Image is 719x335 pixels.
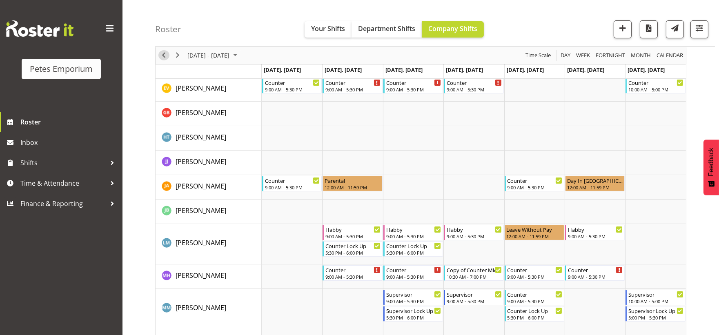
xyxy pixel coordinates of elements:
[447,86,501,93] div: 9:00 AM - 5:30 PM
[176,181,226,191] a: [PERSON_NAME]
[447,290,501,298] div: Supervisor
[626,306,685,322] div: Mandy Mosley"s event - Supervisor Lock Up Begin From Sunday, August 24, 2025 at 5:00:00 PM GMT+12...
[565,265,625,281] div: Mackenzie Angus"s event - Counter Begin From Saturday, August 23, 2025 at 9:00:00 AM GMT+12:00 En...
[352,21,422,38] button: Department Shifts
[524,51,552,61] button: Time Scale
[386,249,441,256] div: 5:30 PM - 6:00 PM
[628,66,665,73] span: [DATE], [DATE]
[565,225,625,240] div: Lianne Morete"s event - Habby Begin From Saturday, August 23, 2025 at 9:00:00 AM GMT+12:00 Ends A...
[508,273,562,280] div: 9:00 AM - 5:30 PM
[386,225,441,233] div: Habby
[444,265,503,281] div: Mackenzie Angus"s event - Copy of Counter Mid Shift Begin From Thursday, August 21, 2025 at 10:30...
[383,225,443,240] div: Lianne Morete"s event - Habby Begin From Wednesday, August 20, 2025 at 9:00:00 AM GMT+12:00 Ends ...
[507,233,562,240] div: 12:00 AM - 11:59 PM
[325,184,380,191] div: 12:00 AM - 11:59 PM
[386,233,441,240] div: 9:00 AM - 5:30 PM
[176,133,226,142] span: [PERSON_NAME]
[690,20,708,38] button: Filter Shifts
[383,265,443,281] div: Mackenzie Angus"s event - Counter Begin From Wednesday, August 20, 2025 at 9:00:00 AM GMT+12:00 E...
[628,298,683,304] div: 10:00 AM - 5:00 PM
[656,51,684,61] span: calendar
[172,51,183,61] button: Next
[508,314,562,321] div: 5:30 PM - 6:00 PM
[628,86,683,93] div: 10:00 AM - 5:00 PM
[325,66,362,73] span: [DATE], [DATE]
[386,266,441,274] div: Counter
[565,176,625,191] div: Jeseryl Armstrong"s event - Day In Lieu Begin From Saturday, August 23, 2025 at 12:00:00 AM GMT+1...
[568,273,623,280] div: 9:00 AM - 5:30 PM
[628,290,683,298] div: Supervisor
[444,78,503,93] div: Eva Vailini"s event - Counter Begin From Thursday, August 21, 2025 at 9:00:00 AM GMT+12:00 Ends A...
[383,241,443,257] div: Lianne Morete"s event - Counter Lock Up Begin From Wednesday, August 20, 2025 at 5:30:00 PM GMT+1...
[567,176,623,184] div: Day In [GEOGRAPHIC_DATA]
[508,290,562,298] div: Counter
[311,24,345,33] span: Your Shifts
[325,225,380,233] div: Habby
[559,51,572,61] button: Timeline Day
[507,225,562,233] div: Leave Without Pay
[156,175,262,200] td: Jeseryl Armstrong resource
[383,78,443,93] div: Eva Vailini"s event - Counter Begin From Wednesday, August 20, 2025 at 9:00:00 AM GMT+12:00 Ends ...
[525,51,552,61] span: Time Scale
[640,20,658,38] button: Download a PDF of the roster according to the set date range.
[386,78,441,87] div: Counter
[447,78,501,87] div: Counter
[176,108,226,117] span: [PERSON_NAME]
[508,184,562,191] div: 9:00 AM - 5:30 PM
[264,66,301,73] span: [DATE], [DATE]
[265,78,320,87] div: Counter
[505,265,564,281] div: Mackenzie Angus"s event - Counter Begin From Friday, August 22, 2025 at 9:00:00 AM GMT+12:00 Ends...
[386,306,441,315] div: Supervisor Lock Up
[386,273,441,280] div: 9:00 AM - 5:30 PM
[323,265,382,281] div: Mackenzie Angus"s event - Counter Begin From Tuesday, August 19, 2025 at 9:00:00 AM GMT+12:00 End...
[567,66,604,73] span: [DATE], [DATE]
[358,24,415,33] span: Department Shifts
[176,83,226,93] a: [PERSON_NAME]
[325,242,380,250] div: Counter Lock Up
[265,184,320,191] div: 9:00 AM - 5:30 PM
[158,51,169,61] button: Previous
[325,78,380,87] div: Counter
[508,306,562,315] div: Counter Lock Up
[508,266,562,274] div: Counter
[30,63,93,75] div: Petes Emporium
[176,157,226,166] a: [PERSON_NAME]
[20,136,118,149] span: Inbox
[508,298,562,304] div: 9:00 AM - 5:30 PM
[186,51,241,61] button: August 2025
[595,51,626,61] span: Fortnight
[703,140,719,195] button: Feedback - Show survey
[630,51,652,61] button: Timeline Month
[156,289,262,329] td: Mandy Mosley resource
[176,132,226,142] a: [PERSON_NAME]
[325,273,380,280] div: 9:00 AM - 5:30 PM
[708,148,715,176] span: Feedback
[325,86,380,93] div: 9:00 AM - 5:30 PM
[325,233,380,240] div: 9:00 AM - 5:30 PM
[447,273,501,280] div: 10:30 AM - 7:00 PM
[505,306,564,322] div: Mandy Mosley"s event - Counter Lock Up Begin From Friday, August 22, 2025 at 5:30:00 PM GMT+12:00...
[176,206,226,215] a: [PERSON_NAME]
[20,116,118,128] span: Roster
[505,225,564,240] div: Lianne Morete"s event - Leave Without Pay Begin From Friday, August 22, 2025 at 12:00:00 AM GMT+1...
[594,51,627,61] button: Fortnight
[575,51,592,61] button: Timeline Week
[156,102,262,126] td: Gillian Byford resource
[568,266,623,274] div: Counter
[156,224,262,264] td: Lianne Morete resource
[156,126,262,151] td: Helena Tomlin resource
[325,249,380,256] div: 5:30 PM - 6:00 PM
[428,24,477,33] span: Company Shifts
[323,241,382,257] div: Lianne Morete"s event - Counter Lock Up Begin From Tuesday, August 19, 2025 at 5:30:00 PM GMT+12:...
[505,290,564,305] div: Mandy Mosley"s event - Counter Begin From Friday, August 22, 2025 at 9:00:00 AM GMT+12:00 Ends At...
[176,206,226,215] span: [PERSON_NAME]
[185,47,242,64] div: August 18 - 24, 2025
[156,264,262,289] td: Mackenzie Angus resource
[383,306,443,322] div: Mandy Mosley"s event - Supervisor Lock Up Begin From Wednesday, August 20, 2025 at 5:30:00 PM GMT...
[568,225,623,233] div: Habby
[156,77,262,102] td: Eva Vailini resource
[386,314,441,321] div: 5:30 PM - 6:00 PM
[385,66,423,73] span: [DATE], [DATE]
[386,242,441,250] div: Counter Lock Up
[508,176,562,184] div: Counter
